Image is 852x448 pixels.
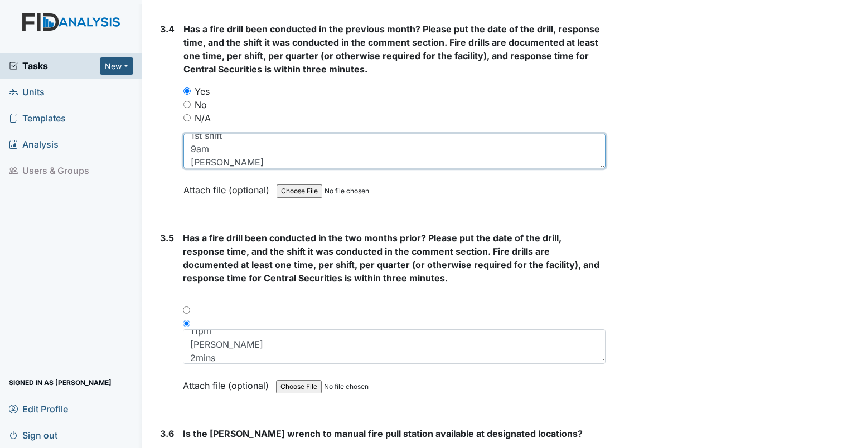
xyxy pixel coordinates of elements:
label: 3.6 [160,427,174,440]
input: N/A [183,114,191,121]
a: Tasks [9,59,100,72]
span: Signed in as [PERSON_NAME] [9,374,112,391]
label: N/A [195,111,211,125]
span: Has a fire drill been conducted in the previous month? Please put the date of the drill, response... [183,23,600,75]
label: Attach file (optional) [183,373,273,392]
label: 3.5 [160,231,174,245]
span: Sign out [9,426,57,444]
label: Attach file (optional) [183,177,274,197]
span: Is the [PERSON_NAME] wrench to manual fire pull station available at designated locations? [183,428,583,439]
span: Analysis [9,136,59,153]
label: No [195,98,207,111]
span: Has a fire drill been conducted in the two months prior? Please put the date of the drill, respon... [183,232,599,284]
span: Edit Profile [9,400,68,417]
button: New [100,57,133,75]
span: Units [9,84,45,101]
label: 3.4 [160,22,175,36]
input: No [183,101,191,108]
input: Yes [183,87,191,95]
label: Yes [195,85,210,98]
span: Templates [9,110,66,127]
